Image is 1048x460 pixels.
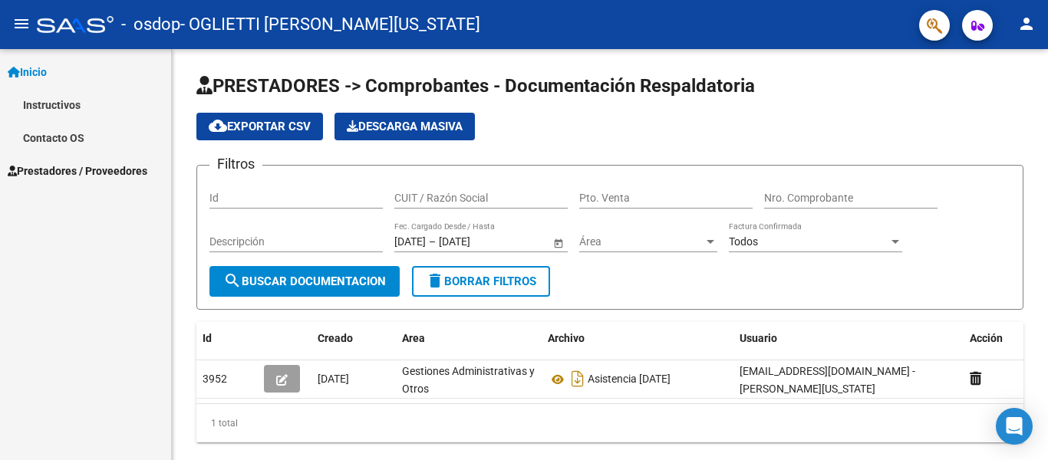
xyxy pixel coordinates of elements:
button: Descarga Masiva [335,113,475,140]
span: - OGLIETTI [PERSON_NAME][US_STATE] [180,8,480,41]
button: Buscar Documentacion [209,266,400,297]
span: PRESTADORES -> Comprobantes - Documentación Respaldatoria [196,75,755,97]
span: Archivo [548,332,585,344]
span: Prestadores / Proveedores [8,163,147,179]
input: Fecha fin [439,235,514,248]
app-download-masive: Descarga masiva de comprobantes (adjuntos) [335,113,475,140]
datatable-header-cell: Acción [964,322,1040,355]
span: Todos [729,235,758,248]
span: Descarga Masiva [347,120,463,133]
span: Usuario [740,332,777,344]
i: Descargar documento [568,366,588,391]
span: Area [402,332,425,344]
button: Borrar Filtros [412,266,550,297]
span: [EMAIL_ADDRESS][DOMAIN_NAME] - [PERSON_NAME][US_STATE] [740,365,915,395]
button: Exportar CSV [196,113,323,140]
h3: Filtros [209,153,262,175]
mat-icon: cloud_download [209,117,227,135]
datatable-header-cell: Area [396,322,542,355]
span: Id [203,332,212,344]
div: Open Intercom Messenger [996,408,1033,445]
mat-icon: person [1017,15,1036,33]
mat-icon: search [223,271,242,290]
span: Exportar CSV [209,120,311,133]
span: Inicio [8,64,47,80]
datatable-header-cell: Id [196,322,258,355]
span: - osdop [121,8,180,41]
span: – [429,235,436,248]
span: [DATE] [318,373,349,385]
mat-icon: menu [12,15,31,33]
span: Creado [318,332,353,344]
datatable-header-cell: Creado [311,322,396,355]
span: Borrar Filtros [426,274,536,288]
datatable-header-cell: Usuario [733,322,964,355]
span: Acción [970,332,1003,344]
span: Asistencia [DATE] [588,373,671,386]
span: Buscar Documentacion [223,274,386,288]
div: 1 total [196,404,1023,442]
mat-icon: delete [426,271,444,290]
span: Gestiones Administrativas y Otros [402,365,535,395]
span: 3952 [203,373,227,385]
datatable-header-cell: Archivo [542,322,733,355]
input: Fecha inicio [394,235,426,248]
button: Open calendar [550,235,566,251]
span: Área [579,235,704,248]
